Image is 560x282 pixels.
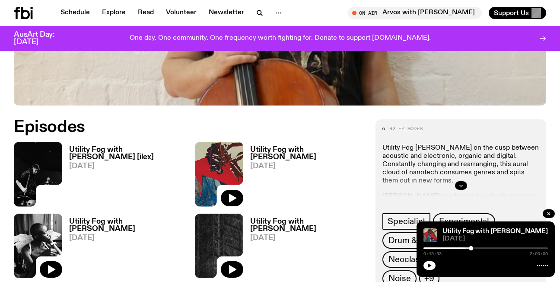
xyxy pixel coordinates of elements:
span: Specialist [388,217,425,226]
p: One day. One community. One frequency worth fighting for. Donate to support [DOMAIN_NAME]. [130,35,431,42]
h3: Utility Fog with [PERSON_NAME] [250,218,366,233]
a: Utility Fog with [PERSON_NAME][DATE] [62,218,185,278]
a: Specialist [382,213,430,230]
a: Utility Fog with [PERSON_NAME][DATE] [243,218,366,278]
a: Utility Fog with [PERSON_NAME] [ilex][DATE] [62,146,185,206]
button: On AirArvos with [PERSON_NAME] [348,7,482,19]
a: Utility Fog with [PERSON_NAME] [442,228,548,235]
a: Utility Fog with [PERSON_NAME][DATE] [243,146,366,206]
img: Cover of Giuseppe Ielasi's album "an insistence on material vol.2" [195,214,243,278]
a: Read [133,7,159,19]
button: Support Us [489,7,546,19]
span: 0:45:53 [423,252,442,256]
span: [DATE] [69,234,185,242]
span: Support Us [494,9,529,17]
span: Experimental [439,217,489,226]
span: [DATE] [250,163,366,170]
span: [DATE] [442,236,548,242]
h3: Utility Fog with [PERSON_NAME] [250,146,366,161]
span: [DATE] [250,234,366,242]
img: Image by Billy Zammit [14,142,62,206]
h3: Utility Fog with [PERSON_NAME] [ilex] [69,146,185,161]
a: Schedule [55,7,95,19]
span: 92 episodes [389,126,423,131]
p: Utility Fog [PERSON_NAME] on the cusp between acoustic and electronic, organic and digital. Const... [382,144,539,186]
img: Cover to Mikoo's album It Floats [423,228,437,242]
span: Neoclassical [388,255,437,264]
a: Drum & Bass [382,232,443,249]
h3: AusArt Day: [DATE] [14,31,69,46]
span: Drum & Bass [388,236,437,245]
span: [DATE] [69,163,185,170]
span: 2:00:00 [530,252,548,256]
a: Explore [97,7,131,19]
a: Newsletter [204,7,249,19]
img: Cover of Ho99o9's album Tomorrow We Escape [14,214,62,278]
h3: Utility Fog with [PERSON_NAME] [69,218,185,233]
a: Experimental [433,213,495,230]
a: Volunteer [161,7,202,19]
h2: Episodes [14,119,365,135]
a: Neoclassical [382,251,443,268]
